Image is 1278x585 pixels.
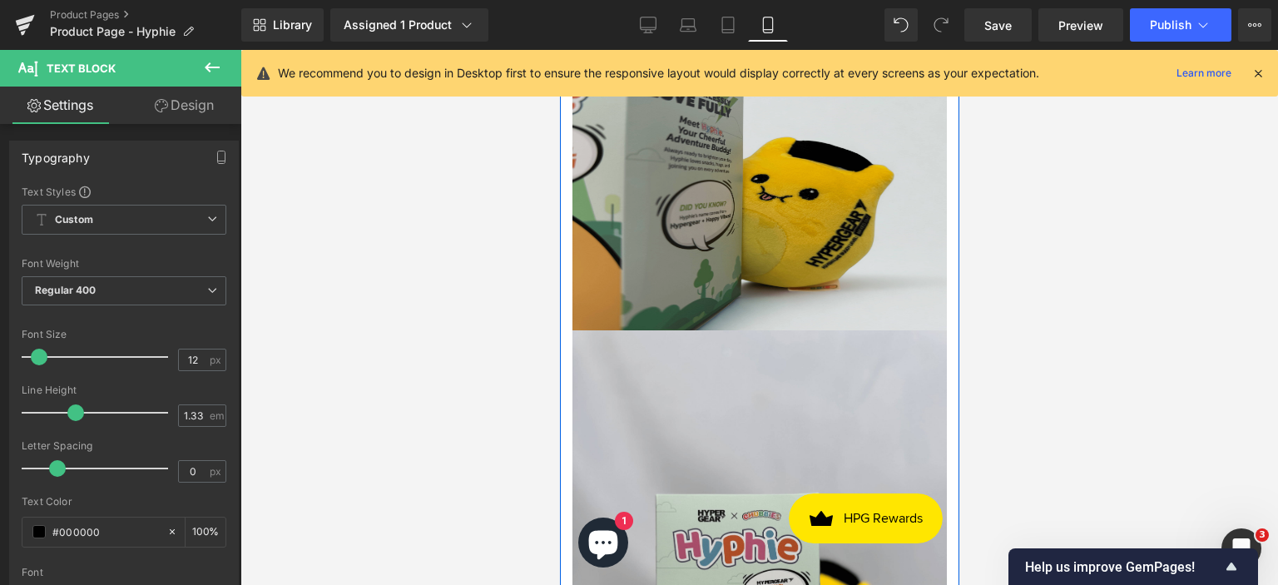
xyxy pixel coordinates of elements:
iframe: Intercom live chat [1221,528,1261,568]
input: Color [52,523,159,541]
span: Save [984,17,1012,34]
a: Laptop [668,8,708,42]
span: 3 [1256,528,1269,542]
a: Product Pages [50,8,241,22]
span: Text Block [47,62,116,75]
div: Font Weight [22,258,226,270]
a: Preview [1038,8,1123,42]
div: Font Size [22,329,226,340]
div: Letter Spacing [22,440,226,452]
div: Line Height [22,384,226,396]
span: px [210,354,224,365]
div: % [186,518,225,547]
button: Show survey - Help us improve GemPages! [1025,557,1241,577]
button: Publish [1130,8,1231,42]
button: Redo [924,8,958,42]
iframe: Button to open loyalty program pop-up [229,444,383,493]
a: New Library [241,8,324,42]
a: Design [124,87,245,124]
a: Desktop [628,8,668,42]
div: Text Color [22,496,226,508]
button: Undo [884,8,918,42]
a: Learn more [1170,63,1238,83]
div: Assigned 1 Product [344,17,475,33]
div: Typography [22,141,90,165]
a: Mobile [748,8,788,42]
span: Preview [1058,17,1103,34]
button: More [1238,8,1271,42]
b: Custom [55,213,93,227]
span: Help us improve GemPages! [1025,559,1221,575]
p: We recommend you to design in Desktop first to ensure the responsive layout would display correct... [278,64,1039,82]
inbox-online-store-chat: Shopify online store chat [13,468,73,522]
span: Product Page - Hyphie [50,25,176,38]
span: em [210,410,224,421]
div: Font [22,567,226,578]
div: Text Styles [22,185,226,198]
a: Tablet [708,8,748,42]
span: Library [273,17,312,32]
span: Publish [1150,18,1191,32]
b: Regular 400 [35,284,97,296]
span: px [210,466,224,477]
